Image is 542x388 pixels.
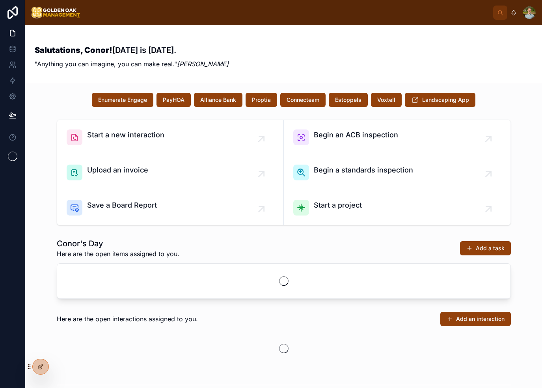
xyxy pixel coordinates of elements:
a: Begin a standards inspection [284,155,510,190]
span: Start a project [314,200,362,211]
span: Here are the open items assigned to you. [57,249,179,259]
button: Add a task [460,241,511,255]
button: Enumerate Engage [92,93,153,107]
span: Estoppels [335,96,361,104]
span: Alliance Bank [200,96,236,104]
span: Begin an ACB inspection [314,129,398,141]
span: Enumerate Engage [98,96,147,104]
span: Voxtell [377,96,395,104]
span: Here are the open interactions assigned to you. [57,314,198,324]
button: Voxtell [371,93,402,107]
a: Begin an ACB inspection [284,120,510,155]
span: Landscaping App [422,96,469,104]
button: Alliance Bank [194,93,242,107]
a: Save a Board Report [57,190,284,225]
span: Connecteam [287,96,319,104]
div: scrollable content [87,11,493,14]
span: Save a Board Report [87,200,157,211]
strong: Salutations, Conor! [35,45,112,55]
span: Begin a standards inspection [314,165,413,176]
a: Upload an invoice [57,155,284,190]
button: Proptia [246,93,277,107]
span: Start a new interaction [87,129,164,141]
img: App logo [32,6,80,19]
span: Proptia [252,96,271,104]
em: [PERSON_NAME] [177,60,229,68]
button: Connecteam [280,93,326,107]
a: Start a new interaction [57,120,284,155]
button: Add an interaction [440,312,511,326]
span: PayHOA [163,96,184,104]
button: PayHOA [156,93,191,107]
button: Landscaping App [405,93,475,107]
span: Upload an invoice [87,165,148,176]
a: Start a project [284,190,510,225]
h1: Conor's Day [57,238,179,249]
h3: [DATE] is [DATE]. [35,44,229,56]
p: "Anything you can imagine, you can make real." [35,59,229,69]
button: Estoppels [329,93,368,107]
